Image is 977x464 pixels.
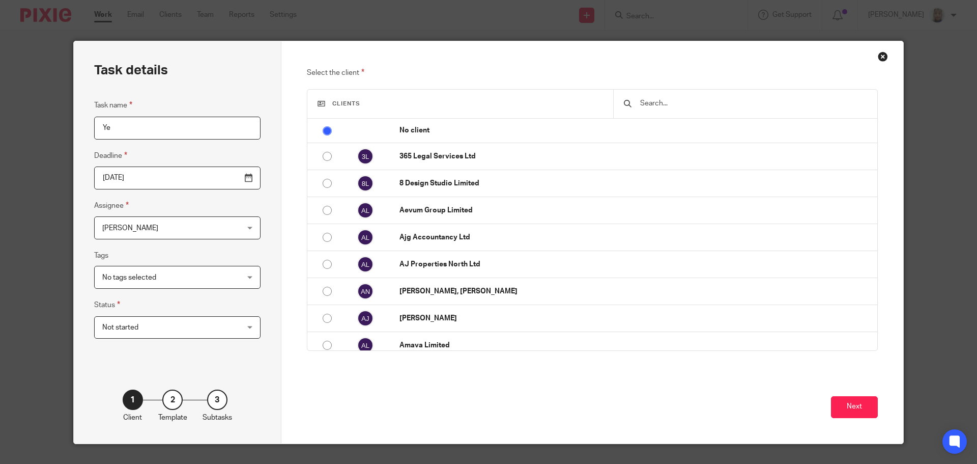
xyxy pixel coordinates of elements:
button: Next [831,396,878,418]
p: Aevum Group Limited [399,205,872,215]
div: Close this dialog window [878,51,888,62]
img: svg%3E [357,148,373,165]
p: 8 Design Studio Limited [399,178,872,188]
input: Task name [94,117,261,140]
img: svg%3E [357,283,373,299]
p: [PERSON_NAME] [399,313,872,323]
label: Status [94,299,120,311]
p: Amava Limited [399,340,872,350]
img: svg%3E [357,337,373,353]
div: 1 [123,390,143,410]
input: Pick a date [94,167,261,189]
input: Search... [639,98,867,109]
span: [PERSON_NAME] [102,225,158,232]
label: Task name [94,99,132,111]
p: [PERSON_NAME], [PERSON_NAME] [399,286,872,296]
span: Not started [102,324,138,331]
div: 2 [162,390,183,410]
img: svg%3E [357,202,373,219]
span: Clients [332,101,360,106]
label: Tags [94,251,108,261]
img: svg%3E [357,175,373,192]
p: Select the client [307,67,878,79]
img: svg%3E [357,229,373,245]
span: No tags selected [102,274,156,281]
p: Template [158,413,187,423]
h2: Task details [94,62,168,79]
p: AJ Properties North Ltd [399,259,872,269]
p: 365 Legal Services Ltd [399,151,872,161]
p: Client [123,413,142,423]
div: 3 [207,390,227,410]
label: Deadline [94,150,127,161]
p: Subtasks [203,413,232,423]
img: svg%3E [357,256,373,272]
img: svg%3E [357,310,373,326]
label: Assignee [94,200,129,211]
p: No client [399,125,872,135]
p: Ajg Accountancy Ltd [399,232,872,242]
